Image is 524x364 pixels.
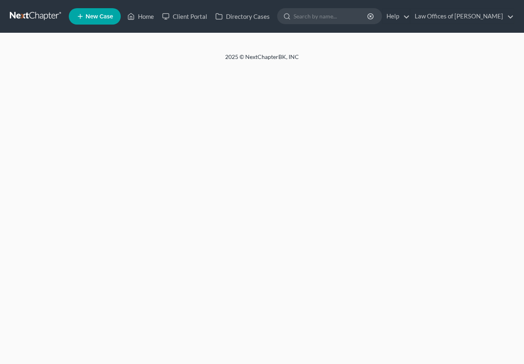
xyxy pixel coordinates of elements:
[29,53,495,68] div: 2025 © NextChapterBK, INC
[123,9,158,24] a: Home
[158,9,211,24] a: Client Portal
[211,9,274,24] a: Directory Cases
[382,9,410,24] a: Help
[86,14,113,20] span: New Case
[411,9,514,24] a: Law Offices of [PERSON_NAME]
[294,9,368,24] input: Search by name...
